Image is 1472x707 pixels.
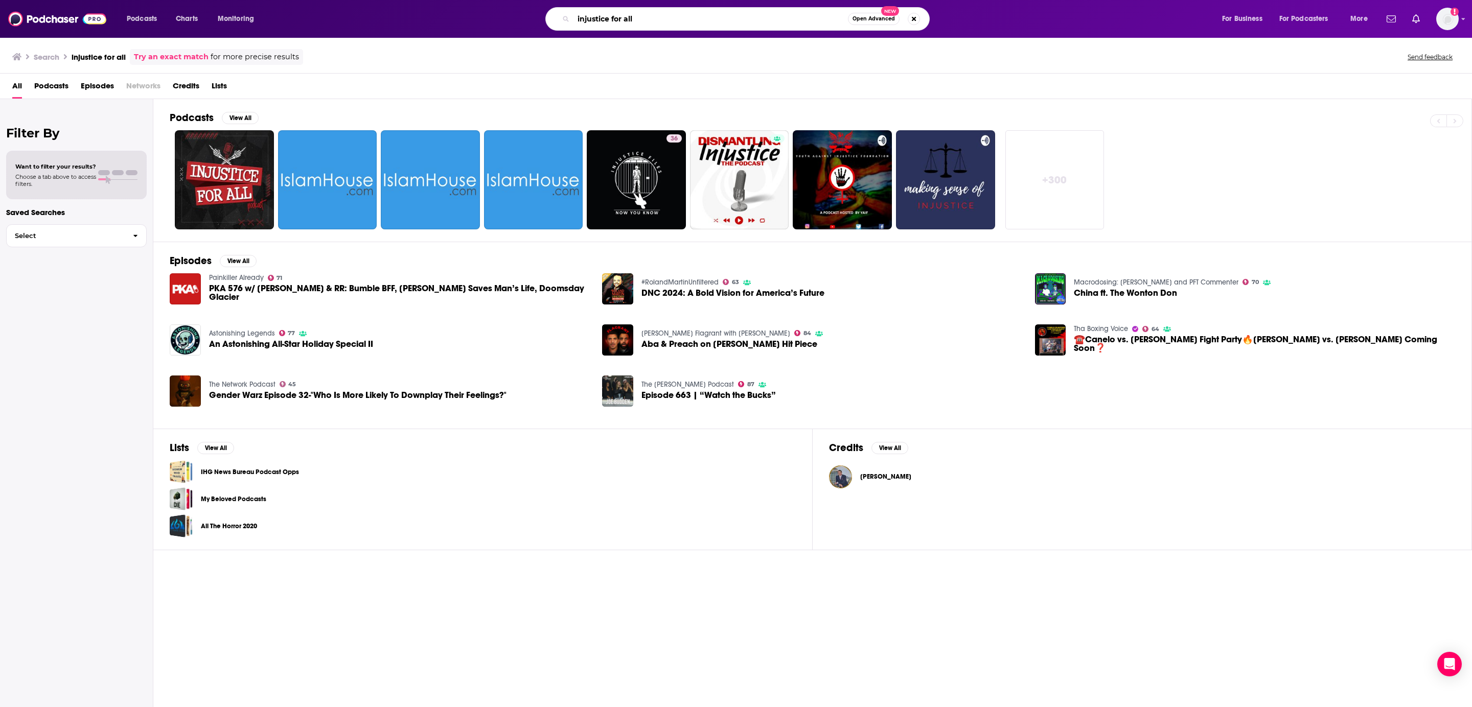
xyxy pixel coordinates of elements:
[8,9,106,29] a: Podchaser - Follow, Share and Rate Podcasts
[209,340,373,348] span: An Astonishing All-Star Holiday Special II
[803,331,811,336] span: 84
[1436,8,1459,30] span: Logged in as FIREPodchaser25
[169,11,204,27] a: Charts
[829,465,852,488] img: Kevin Trudeau
[218,12,254,26] span: Monitoring
[170,111,214,124] h2: Podcasts
[1142,326,1159,332] a: 64
[860,473,911,481] span: [PERSON_NAME]
[201,466,299,478] a: IHG News Bureau Podcast Opps
[1437,652,1462,676] div: Open Intercom Messenger
[201,493,266,505] a: My Beloved Podcasts
[1343,11,1381,27] button: open menu
[6,224,147,247] button: Select
[602,375,633,407] img: Episode 663 | “Watch the Bucks”
[747,382,754,387] span: 87
[277,276,282,280] span: 71
[1451,8,1459,16] svg: Add a profile image
[641,391,776,399] a: Episode 663 | “Watch the Bucks”
[170,273,201,304] a: PKA 576 w/ Tavarish & RR: Bumble BFF, Woody Saves Man’s Life, Doomsday Glacier
[288,331,295,336] span: 77
[15,163,96,170] span: Want to filter your results?
[641,289,824,297] span: DNC 2024: A Bold Vision for America’s Future
[723,279,739,285] a: 63
[81,78,114,99] a: Episodes
[555,7,939,31] div: Search podcasts, credits, & more...
[602,324,633,356] a: Aba & Preach on Rogan Hit Piece
[209,380,275,389] a: The Network Podcast
[6,207,147,217] p: Saved Searches
[1243,279,1259,285] a: 70
[1279,12,1328,26] span: For Podcasters
[641,380,734,389] a: The Joe Budden Podcast
[209,391,507,399] a: Gender Warz Episode 32-"Who Is More Likely To Downplay Their Feelings?"
[209,329,275,338] a: Astonishing Legends
[1273,11,1343,27] button: open menu
[829,441,908,454] a: CreditsView All
[602,273,633,304] img: DNC 2024: A Bold Vision for America’s Future
[212,78,227,99] span: Lists
[170,460,193,483] a: IHG News Bureau Podcast Opps
[170,514,193,537] a: All The Horror 2020
[209,284,590,301] span: PKA 576 w/ [PERSON_NAME] & RR: Bumble BFF, [PERSON_NAME] Saves Man’s Life, Doomsday Glacier
[1152,327,1159,332] span: 64
[268,275,283,281] a: 71
[1074,335,1455,352] span: ☎️Canelo vs. [PERSON_NAME] Fight Party🔥[PERSON_NAME] vs. [PERSON_NAME] Coming Soon❓
[573,11,848,27] input: Search podcasts, credits, & more...
[170,487,193,510] a: My Beloved Podcasts
[641,329,790,338] a: Andrew Schulz's Flagrant with Akaash Singh
[671,134,678,144] span: 36
[1074,278,1238,287] a: Macrodosing: Arian Foster and PFT Commenter
[829,460,1455,493] button: Kevin TrudeauKevin Trudeau
[1383,10,1400,28] a: Show notifications dropdown
[1035,324,1066,356] a: ☎️Canelo vs. Crawford Fight Party🔥Charlo vs. Spence Coming Soon❓
[1074,289,1177,297] a: China ft. The Wonton Don
[860,473,911,481] a: Kevin Trudeau
[738,381,754,387] a: 87
[871,442,908,454] button: View All
[201,521,257,532] a: All The Horror 2020
[641,340,817,348] span: Aba & Preach on [PERSON_NAME] Hit Piece
[829,441,863,454] h2: Credits
[641,278,719,287] a: #RolandMartinUnfiltered
[127,12,157,26] span: Podcasts
[1005,130,1105,229] a: +300
[1074,324,1128,333] a: Tha Boxing Voice
[1252,280,1259,285] span: 70
[1436,8,1459,30] img: User Profile
[853,16,895,21] span: Open Advanced
[1215,11,1275,27] button: open menu
[170,375,201,407] img: Gender Warz Episode 32-"Who Is More Likely To Downplay Their Feelings?"
[173,78,199,99] a: Credits
[288,382,296,387] span: 45
[211,51,299,63] span: for more precise results
[1350,12,1368,26] span: More
[209,273,264,282] a: Painkiller Already
[881,6,900,16] span: New
[211,11,267,27] button: open menu
[222,112,259,124] button: View All
[641,340,817,348] a: Aba & Preach on Rogan Hit Piece
[280,381,296,387] a: 45
[1222,12,1262,26] span: For Business
[170,441,234,454] a: ListsView All
[72,52,126,62] h3: injustice for all
[1035,273,1066,304] a: China ft. The Wonton Don
[732,280,739,285] span: 63
[1405,53,1456,61] button: Send feedback
[220,255,257,267] button: View All
[209,284,590,301] a: PKA 576 w/ Tavarish & RR: Bumble BFF, Woody Saves Man’s Life, Doomsday Glacier
[279,330,295,336] a: 77
[1436,8,1459,30] button: Show profile menu
[126,78,160,99] span: Networks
